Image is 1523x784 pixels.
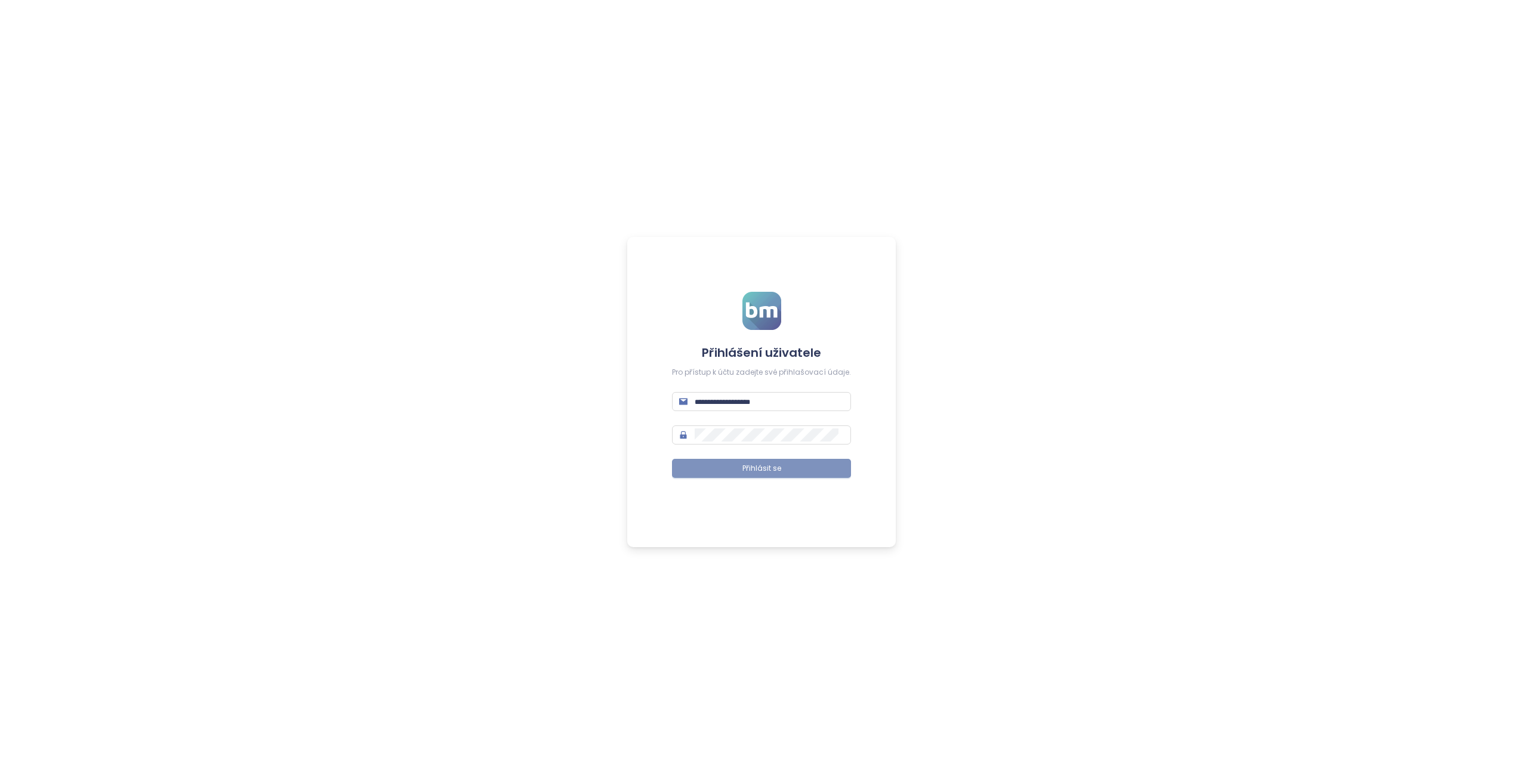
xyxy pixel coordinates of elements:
[672,459,851,478] button: Přihlásit se
[672,367,851,378] div: Pro přístup k účtu zadejte své přihlašovací údaje.
[679,431,687,439] span: lock
[742,463,781,474] span: Přihlásit se
[672,344,851,361] h4: Přihlášení uživatele
[742,292,781,330] img: logo
[679,397,687,406] span: mail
